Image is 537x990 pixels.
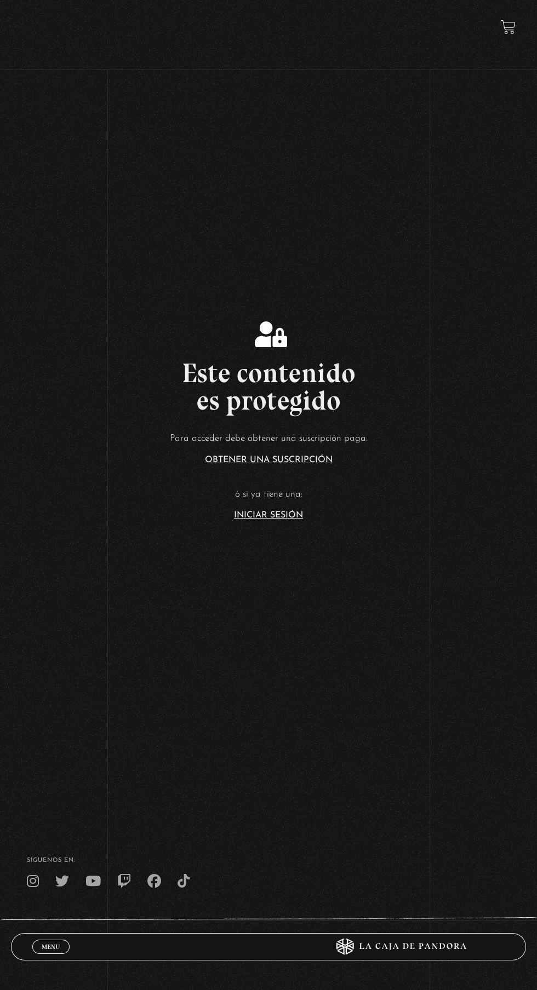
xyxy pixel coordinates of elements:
[27,857,510,864] h4: SÍguenos en:
[501,20,516,34] a: View your shopping cart
[205,456,333,464] a: Obtener una suscripción
[234,511,303,520] a: Iniciar Sesión
[38,953,64,960] span: Cerrar
[42,943,60,950] span: Menu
